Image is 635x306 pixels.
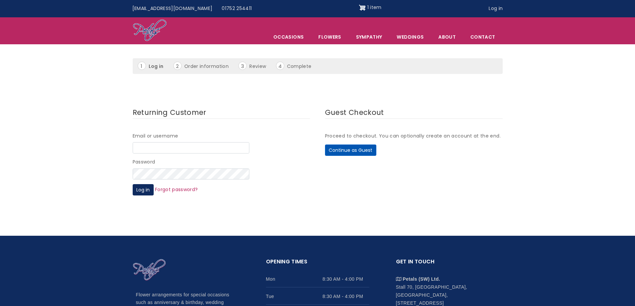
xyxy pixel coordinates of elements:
img: Home [133,259,166,281]
p: Proceed to checkout. You can optionally create an account at the end. [325,132,503,140]
a: Flowers [311,30,348,44]
li: Mon [266,270,369,287]
span: Occasions [266,30,311,44]
img: Home [133,19,167,42]
li: Tue [266,287,369,305]
span: 8:30 AM - 4:00 PM [323,292,369,300]
span: Returning Customer [133,108,206,117]
li: Log in [138,62,172,71]
span: Guest Checkout [325,108,384,117]
span: 8:30 AM - 4:00 PM [323,275,369,283]
h2: Get in touch [396,257,499,270]
img: Shopping cart [359,2,366,13]
button: Log in [133,184,154,195]
span: Weddings [390,30,431,44]
a: [EMAIL_ADDRESS][DOMAIN_NAME] [128,2,217,15]
a: Contact [463,30,502,44]
li: Complete [276,62,320,71]
a: 01752 254411 [217,2,256,15]
button: Continue as Guest [325,145,376,156]
h2: Opening Times [266,257,369,270]
a: About [431,30,463,44]
a: Shopping cart 1 item [359,2,381,13]
li: Order information [173,62,237,71]
label: Email or username [133,132,178,140]
span: 1 item [367,4,382,11]
strong: Petals (SW) Ltd. [403,276,440,282]
a: Forgot password? [155,186,198,193]
label: Password [133,158,155,166]
a: Sympathy [349,30,389,44]
li: Review [238,62,274,71]
a: Log in [484,2,507,15]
